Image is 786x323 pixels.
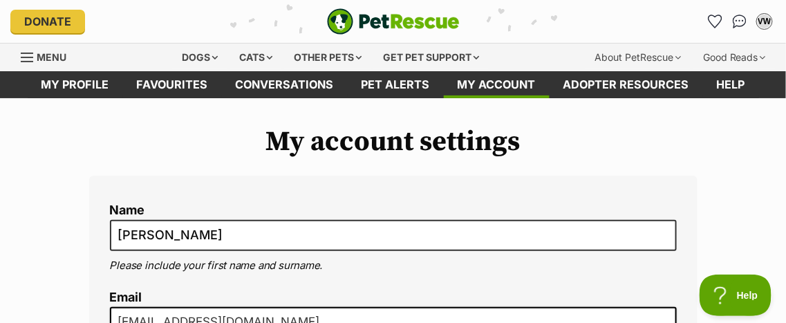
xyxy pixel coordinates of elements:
img: chat-41dd97257d64d25036548639549fe6c8038ab92f7586957e7f3b1b290dea8141.svg [733,15,747,28]
div: Other pets [284,44,371,71]
a: Menu [21,44,76,68]
h1: My account settings [89,126,698,158]
a: conversations [222,71,348,98]
ul: Account quick links [704,10,776,33]
iframe: Help Scout Beacon - Open [700,275,772,316]
a: Help [703,71,759,98]
button: My account [754,10,776,33]
div: Get pet support [373,44,489,71]
div: Good Reads [693,44,776,71]
p: Please include your first name and surname. [110,258,677,274]
a: Conversations [729,10,751,33]
a: Pet alerts [348,71,444,98]
a: Favourites [704,10,726,33]
div: VW [758,15,771,28]
div: About PetRescue [585,44,691,71]
div: Dogs [172,44,227,71]
span: Menu [37,51,66,63]
a: Adopter resources [550,71,703,98]
label: Name [110,203,677,218]
a: Favourites [123,71,222,98]
label: Email [110,290,677,305]
a: Donate [10,10,85,33]
a: My account [444,71,550,98]
a: PetRescue [327,8,460,35]
div: Cats [230,44,282,71]
img: logo-e224e6f780fb5917bec1dbf3a21bbac754714ae5b6737aabdf751b685950b380.svg [327,8,460,35]
a: My profile [28,71,123,98]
